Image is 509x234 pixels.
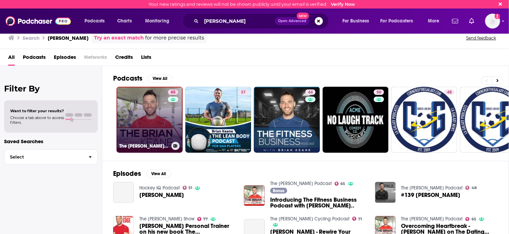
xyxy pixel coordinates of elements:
a: #139 Brian Keane [401,192,460,198]
span: Networks [84,52,107,66]
a: 71 [352,217,362,221]
img: Podchaser - Follow, Share and Rate Podcasts [5,15,71,28]
a: Try an exact match [94,34,144,42]
span: 71 [358,218,362,221]
a: 37 [238,89,248,95]
a: The Brian Keane Podcast [270,181,332,186]
span: 44 [308,89,313,96]
span: Introducing The Fitness Business Podcast with [PERSON_NAME].. [270,197,367,208]
a: The Brian Keane Podcast [401,216,463,222]
button: open menu [80,16,113,27]
button: open menu [423,16,448,27]
span: New [297,13,309,19]
a: Show notifications dropdown [449,15,461,27]
div: Search podcasts, credits, & more... [189,13,335,29]
span: Logged in as cboulard [485,14,500,29]
a: 65 [465,217,476,221]
span: Monitoring [145,16,169,26]
a: Introducing The Fitness Business Podcast with Brian Keane.. [270,197,367,208]
img: User Profile [485,14,500,29]
span: More [428,16,439,26]
h2: Podcasts [113,74,142,83]
input: Search podcasts, credits, & more... [201,16,275,27]
span: 51 [188,186,192,189]
div: Your new ratings and reviews will not be shown publicly until your email is verified. [149,2,355,7]
button: Select [4,149,98,165]
button: Send feedback [464,35,498,41]
span: 65 [171,89,175,96]
a: 50 [374,89,384,95]
img: #139 Brian Keane [375,182,396,203]
span: Podcasts [84,16,105,26]
a: The Roadman Cycling Podcast [270,216,350,222]
a: 48 [444,89,454,95]
span: #139 [PERSON_NAME] [401,192,460,198]
span: Bonus [273,189,284,193]
span: Select [4,155,83,159]
h2: Episodes [113,169,141,178]
span: Want to filter your results? [10,108,64,113]
a: Charts [113,16,136,27]
button: Open AdvancedNew [275,17,309,25]
span: 65 [472,218,476,221]
a: 48 [391,87,457,153]
a: 44 [254,87,320,153]
a: EpisodesView All [113,169,171,178]
a: Credits [115,52,133,66]
a: Episodes [54,52,76,66]
span: Choose a tab above to access filters. [10,115,64,125]
a: PodcastsView All [113,74,172,83]
a: 51 [183,186,192,190]
a: 77 [197,217,208,221]
a: Hockey IQ Podcast [139,185,180,191]
span: 37 [241,89,246,96]
a: 65 [335,182,345,186]
h2: Filter By [4,84,98,94]
a: 65The [PERSON_NAME] Podcast [117,87,183,153]
img: Introducing The Fitness Business Podcast with Brian Keane.. [244,185,265,206]
span: 48 [447,89,452,96]
button: open menu [140,16,178,27]
a: 44 [305,89,315,95]
a: 65 [168,89,178,95]
button: View All [148,74,172,83]
a: Lists [141,52,151,66]
a: Verify Now [331,2,355,7]
p: Saved Searches [4,138,98,145]
a: 50 [323,87,389,153]
a: All [8,52,15,66]
button: open menu [376,16,423,27]
span: For Business [342,16,369,26]
span: 50 [376,89,381,96]
span: 65 [341,182,345,185]
button: Show profile menu [485,14,500,29]
span: for more precise results [145,34,204,42]
h3: [PERSON_NAME] [48,35,89,41]
svg: Email not verified [495,14,500,19]
span: 48 [472,186,477,189]
span: Charts [117,16,132,26]
button: open menu [338,16,378,27]
a: The Pat Kenny Show [139,216,195,222]
a: Brian Keane [139,192,184,198]
a: Show notifications dropdown [466,15,477,27]
a: 37 [185,87,251,153]
a: Podcasts [23,52,46,66]
button: View All [146,170,171,178]
a: 48 [465,186,477,190]
span: [PERSON_NAME] [139,192,184,198]
a: Brian Keane [113,182,134,203]
span: 77 [203,218,208,221]
span: Open Advanced [278,19,306,23]
h3: Search [22,35,40,41]
a: The Paul Dermody Podcast [401,185,463,191]
h3: The [PERSON_NAME] Podcast [119,143,169,149]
